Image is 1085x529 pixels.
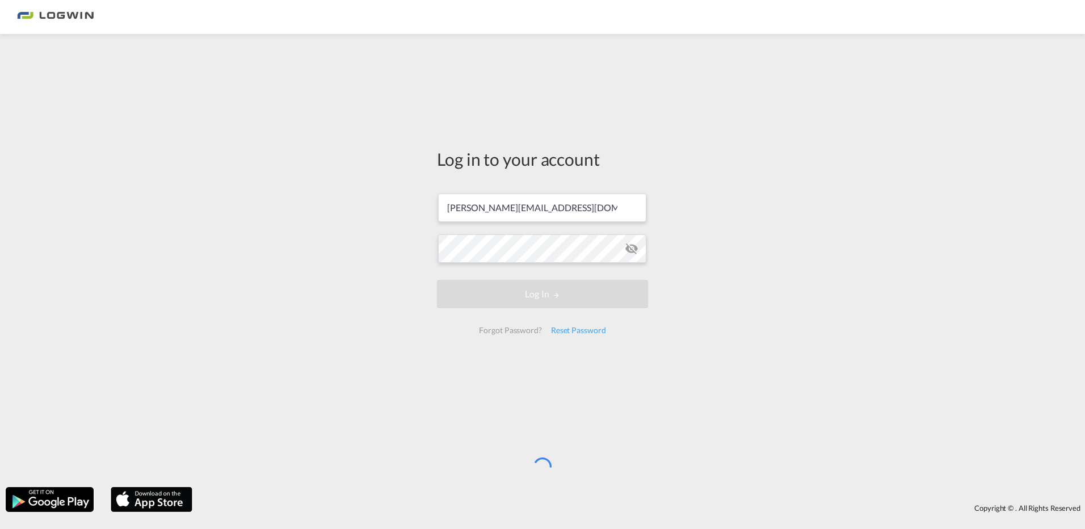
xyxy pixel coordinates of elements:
[437,147,648,171] div: Log in to your account
[438,194,646,222] input: Enter email/phone number
[625,242,638,255] md-icon: icon-eye-off
[474,320,546,341] div: Forgot Password?
[5,486,95,513] img: google.png
[198,498,1085,518] div: Copyright © . All Rights Reserved
[17,5,94,30] img: 2761ae10d95411efa20a1f5e0282d2d7.png
[546,320,611,341] div: Reset Password
[110,486,194,513] img: apple.png
[437,280,648,308] button: LOGIN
